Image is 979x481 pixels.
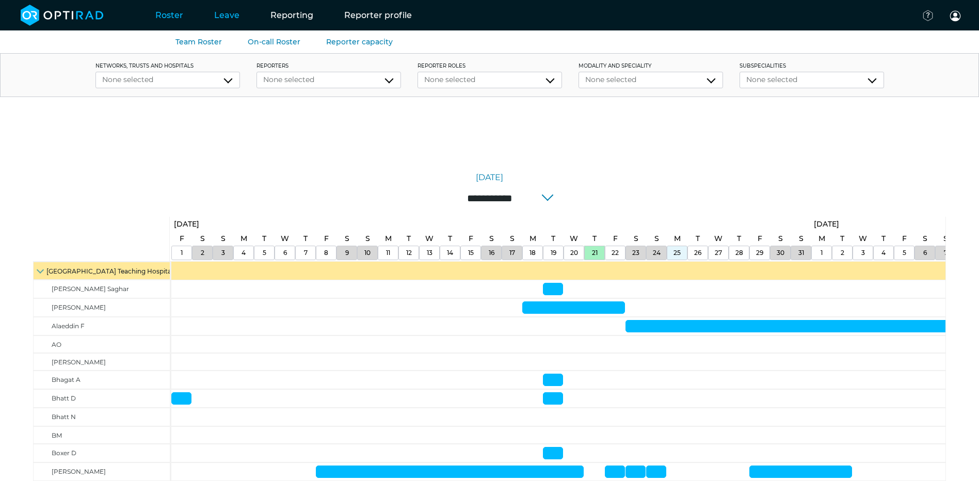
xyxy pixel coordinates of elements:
[52,394,76,402] span: Bhatt D
[476,171,503,184] a: [DATE]
[630,246,642,260] a: August 23, 2025
[466,246,476,260] a: August 15, 2025
[52,303,106,311] span: [PERSON_NAME]
[171,217,202,232] a: August 1, 2025
[920,231,930,246] a: September 6, 2025
[879,246,888,260] a: September 4, 2025
[568,246,581,260] a: August 20, 2025
[567,231,581,246] a: August 20, 2025
[418,62,562,70] label: Reporter roles
[445,231,455,246] a: August 14, 2025
[218,231,228,246] a: August 3, 2025
[343,246,351,260] a: August 9, 2025
[671,231,683,246] a: August 25, 2025
[178,246,185,260] a: August 1, 2025
[52,341,61,348] span: AO
[95,62,240,70] label: networks, trusts and hospitals
[404,231,413,246] a: August 12, 2025
[941,231,951,246] a: September 7, 2025
[52,431,62,439] span: BM
[326,37,393,46] a: Reporter capacity
[796,246,807,260] a: August 31, 2025
[838,246,847,260] a: September 2, 2025
[609,246,621,260] a: August 22, 2025
[256,62,401,70] label: Reporters
[198,246,207,260] a: August 2, 2025
[631,231,641,246] a: August 23, 2025
[527,231,539,246] a: August 18, 2025
[278,231,292,246] a: August 6, 2025
[712,231,725,246] a: August 27, 2025
[816,231,828,246] a: September 1, 2025
[921,246,929,260] a: September 6, 2025
[424,246,435,260] a: August 13, 2025
[52,285,129,293] span: [PERSON_NAME] Saghar
[900,231,909,246] a: September 5, 2025
[301,231,310,246] a: August 7, 2025
[507,231,517,246] a: August 17, 2025
[21,5,104,26] img: brand-opti-rad-logos-blue-and-white-d2f68631ba2948856bd03f2d395fb146ddc8fb01b4b6e9315ea85fa773367...
[466,231,476,246] a: August 15, 2025
[239,246,248,260] a: August 4, 2025
[52,468,106,475] span: [PERSON_NAME]
[941,246,950,260] a: September 7, 2025
[219,246,228,260] a: August 3, 2025
[650,246,663,260] a: August 24, 2025
[585,74,716,85] div: None selected
[611,231,620,246] a: August 22, 2025
[382,231,394,246] a: August 11, 2025
[301,246,310,260] a: August 7, 2025
[52,449,76,457] span: Boxer D
[673,249,681,256] span: 25
[733,246,746,260] a: August 28, 2025
[322,231,331,246] a: August 8, 2025
[652,231,662,246] a: August 24, 2025
[859,246,868,260] a: September 3, 2025
[589,246,600,260] a: August 21, 2025
[818,246,825,260] a: September 1, 2025
[811,217,842,232] a: September 1, 2025
[734,231,744,246] a: August 28, 2025
[746,74,877,85] div: None selected
[263,74,394,85] div: None selected
[796,231,806,246] a: August 31, 2025
[486,246,497,260] a: August 16, 2025
[102,74,233,85] div: None selected
[383,246,393,260] a: August 11, 2025
[507,246,518,260] a: August 17, 2025
[753,246,766,260] a: August 29, 2025
[548,246,559,260] a: August 19, 2025
[579,62,723,70] label: Modality and Speciality
[52,358,106,366] span: [PERSON_NAME]
[248,37,300,46] a: On-call Roster
[260,246,269,260] a: August 5, 2025
[342,231,352,246] a: August 9, 2025
[52,413,76,421] span: Bhatt N
[774,246,787,260] a: August 30, 2025
[740,62,884,70] label: Subspecialities
[423,231,436,246] a: August 13, 2025
[424,74,555,85] div: None selected
[404,246,414,260] a: August 12, 2025
[671,246,683,260] a: August 25, 2025
[52,322,85,330] span: Alaeddin F
[879,231,888,246] a: September 4, 2025
[776,231,785,246] a: August 30, 2025
[590,231,599,246] a: August 21, 2025
[281,246,290,260] a: August 6, 2025
[487,231,496,246] a: August 16, 2025
[175,37,222,46] a: Team Roster
[238,231,250,246] a: August 4, 2025
[362,246,373,260] a: August 10, 2025
[46,267,194,275] span: [GEOGRAPHIC_DATA] Teaching Hospitals Trust
[692,246,704,260] a: August 26, 2025
[444,246,456,260] a: August 14, 2025
[260,231,269,246] a: August 5, 2025
[712,246,725,260] a: August 27, 2025
[755,231,765,246] a: August 29, 2025
[856,231,870,246] a: September 3, 2025
[693,231,702,246] a: August 26, 2025
[322,246,331,260] a: August 8, 2025
[900,246,909,260] a: September 5, 2025
[549,231,558,246] a: August 19, 2025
